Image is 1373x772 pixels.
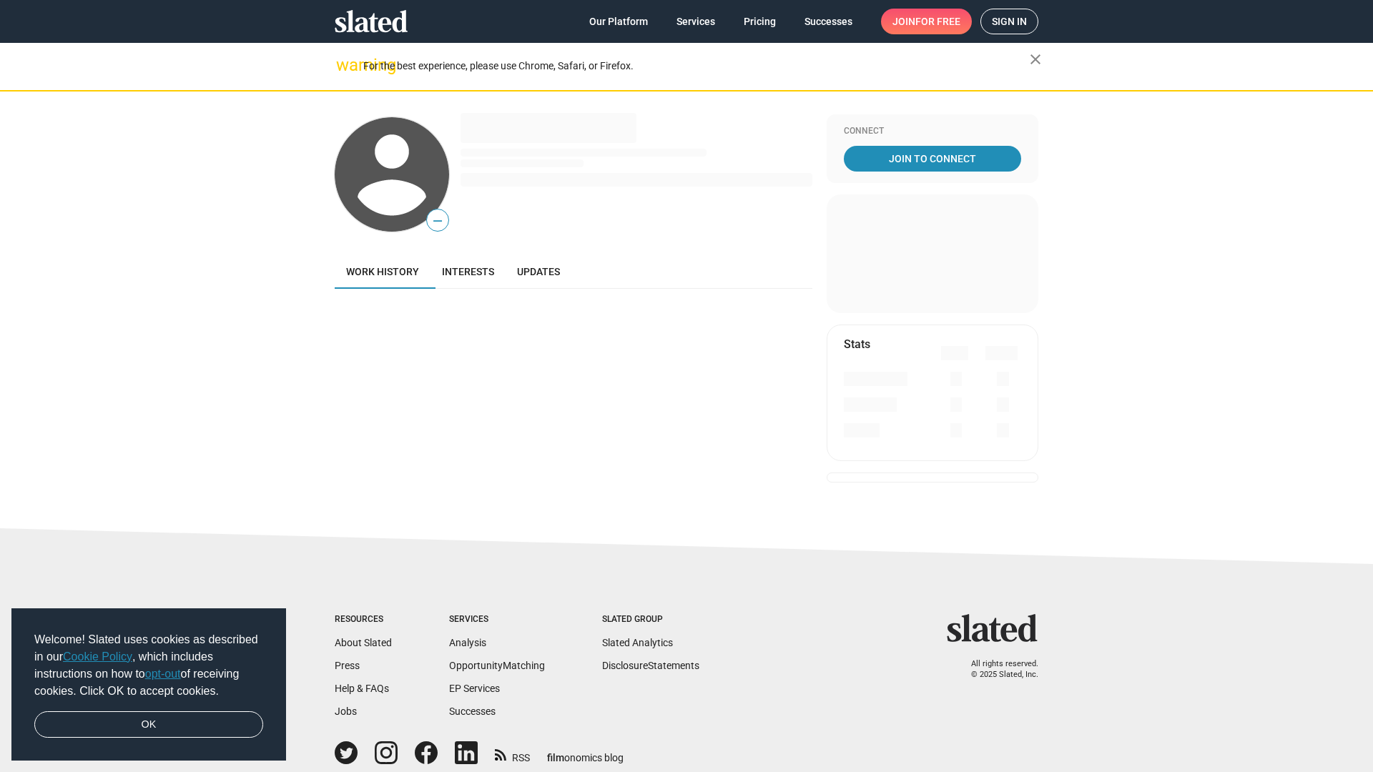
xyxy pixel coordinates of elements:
[335,683,389,694] a: Help & FAQs
[793,9,864,34] a: Successes
[1027,51,1044,68] mat-icon: close
[804,9,852,34] span: Successes
[449,637,486,648] a: Analysis
[335,614,392,625] div: Resources
[430,254,506,289] a: Interests
[676,9,715,34] span: Services
[335,706,357,717] a: Jobs
[11,608,286,761] div: cookieconsent
[847,146,1018,172] span: Join To Connect
[346,266,419,277] span: Work history
[844,146,1021,172] a: Join To Connect
[992,9,1027,34] span: Sign in
[335,660,360,671] a: Press
[744,9,776,34] span: Pricing
[449,706,496,717] a: Successes
[449,660,545,671] a: OpportunityMatching
[517,266,560,277] span: Updates
[145,668,181,680] a: opt-out
[578,9,659,34] a: Our Platform
[449,614,545,625] div: Services
[495,743,530,765] a: RSS
[844,126,1021,137] div: Connect
[34,711,263,738] a: dismiss cookie message
[956,659,1038,680] p: All rights reserved. © 2025 Slated, Inc.
[589,9,648,34] span: Our Platform
[449,683,500,694] a: EP Services
[881,9,972,34] a: Joinfor free
[844,337,870,352] mat-card-title: Stats
[34,631,263,700] span: Welcome! Slated uses cookies as described in our , which includes instructions on how to of recei...
[602,660,699,671] a: DisclosureStatements
[335,637,392,648] a: About Slated
[547,740,624,765] a: filmonomics blog
[602,637,673,648] a: Slated Analytics
[63,650,132,663] a: Cookie Policy
[335,254,430,289] a: Work history
[506,254,571,289] a: Updates
[980,9,1038,34] a: Sign in
[363,56,1030,76] div: For the best experience, please use Chrome, Safari, or Firefox.
[732,9,787,34] a: Pricing
[892,9,960,34] span: Join
[915,9,960,34] span: for free
[442,266,494,277] span: Interests
[602,614,699,625] div: Slated Group
[547,752,564,763] span: film
[665,9,727,34] a: Services
[427,212,448,230] span: —
[336,56,353,74] mat-icon: warning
